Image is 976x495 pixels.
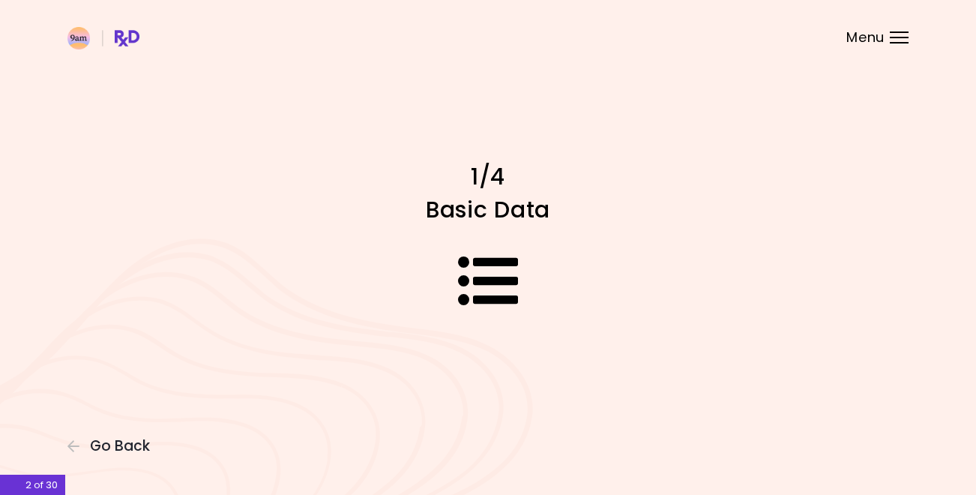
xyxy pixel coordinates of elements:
button: Go Back [67,438,157,454]
span: Go Back [90,438,150,454]
h1: Basic Data [226,195,750,224]
h1: 1/4 [226,162,750,191]
span: Menu [846,31,885,44]
img: RxDiet [67,27,139,49]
